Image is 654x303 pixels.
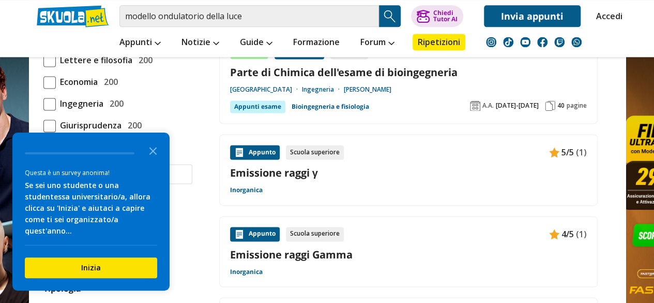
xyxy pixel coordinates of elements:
[567,102,587,110] span: pagine
[302,85,344,94] a: Ingegneria
[56,119,121,132] span: Giurisprudenza
[12,133,170,291] div: Survey
[496,102,539,110] span: [DATE]-[DATE]
[382,8,398,24] img: Cerca appunti, riassunti o versioni
[503,37,513,47] img: tiktok
[230,166,587,180] a: Emissione raggi γ
[482,102,494,110] span: A.A.
[545,100,555,111] img: Pagine
[237,34,275,52] a: Guide
[25,168,157,178] div: Questa è un survey anonima!
[25,180,157,237] div: Se sei uno studente o una studentessa universitario/a, allora clicca su 'Inizia' e aiutaci a capi...
[561,146,574,159] span: 5/5
[119,5,379,27] input: Cerca appunti, riassunti o versioni
[286,145,344,160] div: Scuola superiore
[520,37,530,47] img: youtube
[134,53,153,67] span: 200
[576,227,587,241] span: (1)
[234,147,245,157] img: Appunti contenuto
[596,5,618,27] a: Accedi
[230,100,285,113] div: Appunti esame
[230,268,263,276] a: Inorganica
[291,34,342,52] a: Formazione
[179,34,222,52] a: Notizie
[56,97,103,110] span: Ingegneria
[25,257,157,278] button: Inizia
[230,248,587,262] a: Emissione raggi Gamma
[230,85,302,94] a: [GEOGRAPHIC_DATA]
[484,5,581,27] a: Invia appunti
[230,65,587,79] a: Parte di Chimica dell'esame di bioingegneria
[56,75,98,89] span: Economia
[433,10,457,22] div: Chiedi Tutor AI
[554,37,565,47] img: twitch
[549,229,559,239] img: Appunti contenuto
[571,37,582,47] img: WhatsApp
[230,227,280,241] div: Appunto
[358,34,397,52] a: Forum
[117,34,163,52] a: Appunti
[561,227,574,241] span: 4/5
[537,37,547,47] img: facebook
[105,97,124,110] span: 200
[292,100,369,113] a: Bioingegneria e fisiologia
[486,37,496,47] img: instagram
[344,85,391,94] a: [PERSON_NAME]
[143,140,163,161] button: Close the survey
[549,147,559,157] img: Appunti contenuto
[100,75,118,89] span: 200
[234,229,245,239] img: Appunti contenuto
[230,145,280,160] div: Appunto
[470,100,480,111] img: Anno accademico
[411,5,463,27] button: ChiediTutor AI
[557,102,565,110] span: 40
[286,227,344,241] div: Scuola superiore
[56,53,132,67] span: Lettere e filosofia
[124,119,142,132] span: 200
[379,5,401,27] button: Search Button
[230,186,263,194] a: Inorganica
[413,34,465,50] a: Ripetizioni
[576,146,587,159] span: (1)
